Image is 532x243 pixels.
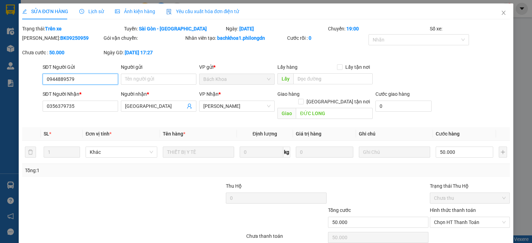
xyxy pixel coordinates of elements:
div: Số xe: [429,25,511,32]
span: Gia Kiệm [203,101,271,111]
div: Người gửi [121,63,196,71]
button: plus [499,147,507,158]
span: Thu Hộ [226,183,242,189]
span: Ảnh kiện hàng [115,9,155,14]
img: icon [166,9,172,15]
span: Chọn HT Thanh Toán [434,217,506,227]
span: user-add [187,103,192,109]
span: Lịch sử [79,9,104,14]
span: Cước hàng [436,131,460,137]
div: Ngày: [225,25,327,32]
b: 50.000 [49,50,64,55]
div: SĐT Người Nhận [43,90,118,98]
span: Yêu cầu xuất hóa đơn điện tử [166,9,239,14]
div: Ngày GD: [104,49,184,56]
div: VP gửi [199,63,275,71]
span: Đơn vị tính [86,131,112,137]
b: Trên xe [45,26,62,31]
div: Trạng thái: [21,25,123,32]
span: VP Nhận [199,91,219,97]
th: Ghi chú [356,127,433,141]
input: VD: Bàn, Ghế [163,147,234,158]
div: Cước rồi : [287,34,367,42]
input: Ghi Chú [359,147,430,158]
span: kg [283,147,290,158]
b: BK09250959 [60,35,89,41]
b: 0 [309,35,311,41]
div: Tuyến: [123,25,225,32]
div: Trạng thái Thu Hộ [430,182,510,190]
span: clock-circle [79,9,84,14]
input: Cước giao hàng [375,101,432,112]
label: Hình thức thanh toán [430,207,476,213]
span: picture [115,9,120,14]
span: SL [44,131,49,137]
b: [DATE] 17:27 [125,50,153,55]
span: Tổng cước [328,207,351,213]
div: Chưa cước : [22,49,102,56]
input: 0 [296,147,353,158]
span: Chưa thu [434,193,506,203]
label: Cước giao hàng [375,91,410,97]
b: bachkhoa1.philongdn [217,35,265,41]
span: Giao [277,108,296,119]
button: Close [494,3,513,23]
button: delete [25,147,36,158]
b: Sài Gòn - [GEOGRAPHIC_DATA] [139,26,207,31]
div: Người nhận [121,90,196,98]
span: [GEOGRAPHIC_DATA] tận nơi [304,98,373,105]
span: Giá trị hàng [296,131,321,137]
b: 19:00 [346,26,359,31]
div: Gói vận chuyển: [104,34,184,42]
span: Định lượng [252,131,277,137]
div: Chuyến: [327,25,429,32]
span: Lấy [277,73,293,84]
div: [PERSON_NAME]: [22,34,102,42]
div: Nhân viên tạo: [185,34,286,42]
div: Tổng: 1 [25,167,206,174]
span: close [501,10,506,16]
span: SỬA ĐƠN HÀNG [22,9,68,14]
input: Dọc đường [296,108,373,119]
span: Bách Khoa [203,74,271,84]
span: Tên hàng [163,131,185,137]
span: Khác [90,147,153,157]
div: SĐT Người Gửi [43,63,118,71]
span: edit [22,9,27,14]
b: [DATE] [239,26,254,31]
span: Giao hàng [277,91,300,97]
span: Lấy hàng [277,64,298,70]
span: Lấy tận nơi [343,63,373,71]
input: Dọc đường [293,73,373,84]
